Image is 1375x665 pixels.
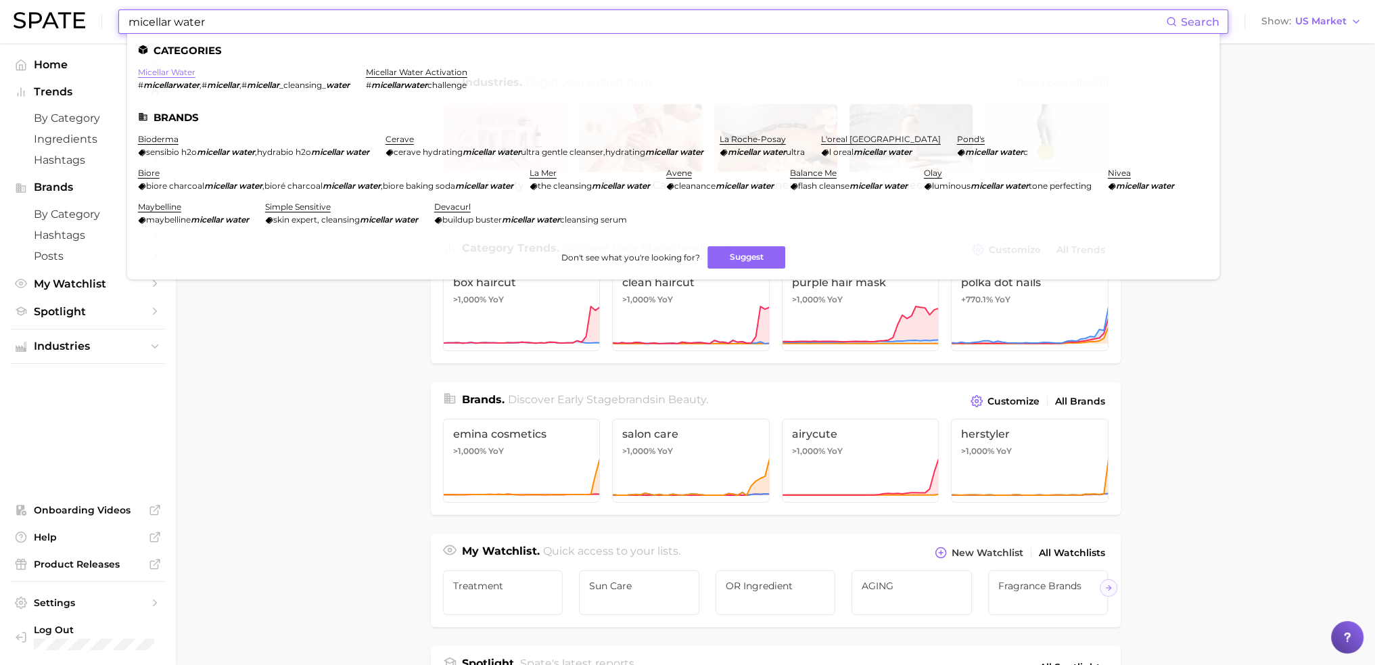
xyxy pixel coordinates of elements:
[357,181,381,191] em: water
[138,168,160,178] a: biore
[346,147,369,157] em: water
[971,181,1003,191] em: micellar
[11,225,165,246] a: Hashtags
[138,134,179,144] a: bioderma
[34,558,142,570] span: Product Releases
[998,580,1098,591] span: Fragrance Brands
[782,419,939,503] a: airycute>1,000% YoY
[827,446,843,457] span: YoY
[247,80,279,90] em: micellar
[1055,396,1105,407] span: All Brands
[138,80,350,90] div: , ,
[453,294,486,304] span: >1,000%
[394,214,418,225] em: water
[453,276,590,289] span: box haircut
[592,181,624,191] em: micellar
[645,147,678,157] em: micellar
[622,446,655,456] span: >1,000%
[790,168,837,178] a: balance me
[34,112,142,124] span: by Category
[720,134,786,144] a: la roche-posay
[455,181,488,191] em: micellar
[34,58,142,71] span: Home
[34,624,154,636] span: Log Out
[967,392,1042,411] button: Customize
[951,419,1109,503] a: herstyler>1,000% YoY
[497,147,521,157] em: water
[538,181,592,191] span: the cleansing
[657,446,673,457] span: YoY
[11,177,165,198] button: Brands
[11,301,165,322] a: Spotlight
[191,214,223,225] em: micellar
[996,446,1012,457] span: YoY
[716,570,836,615] a: OR Ingredient
[589,580,689,591] span: Sun Care
[239,181,262,191] em: water
[827,294,843,305] span: YoY
[11,108,165,129] a: by Category
[257,147,311,157] span: hydrabio h2o
[579,570,699,615] a: Sun Care
[792,446,825,456] span: >1,000%
[543,543,680,562] h2: Quick access to your lists.
[560,214,627,225] span: cleansing serum
[1261,18,1291,25] span: Show
[386,147,703,157] div: ,
[138,147,369,157] div: ,
[536,214,560,225] em: water
[11,273,165,294] a: My Watchlist
[965,147,998,157] em: micellar
[366,67,467,77] a: micellar water activation
[798,181,849,191] span: flash cleanse
[462,543,540,562] h1: My Watchlist.
[502,214,534,225] em: micellar
[143,80,200,90] em: micellarwater
[888,147,912,157] em: water
[34,208,142,221] span: by Category
[674,181,716,191] span: cleanance
[11,527,165,547] a: Help
[383,181,455,191] span: biore baking soda
[1039,547,1105,559] span: All Watchlists
[612,419,770,503] a: salon care>1,000% YoY
[241,80,247,90] span: #
[1116,181,1148,191] em: micellar
[197,147,229,157] em: micellar
[1000,147,1023,157] em: water
[462,393,505,406] span: Brands .
[11,336,165,357] button: Industries
[1295,18,1347,25] span: US Market
[762,147,786,157] em: water
[932,181,971,191] span: luminous
[443,570,563,615] a: Treatment
[138,67,195,77] a: micellar water
[821,134,941,144] a: l'oreal [GEOGRAPHIC_DATA]
[34,250,142,262] span: Posts
[924,168,942,178] a: olay
[11,593,165,613] a: Settings
[931,543,1026,562] button: New Watchlist
[728,147,760,157] em: micellar
[716,181,748,191] em: micellar
[453,428,590,440] span: emina cosmetics
[707,246,785,269] button: Suggest
[1052,392,1109,411] a: All Brands
[1029,181,1092,191] span: tone perfecting
[138,112,1209,123] li: Brands
[961,294,993,304] span: +770.1%
[508,393,708,406] span: Discover Early Stage brands in .
[427,80,467,90] span: challenge
[995,294,1010,305] span: YoY
[680,147,703,157] em: water
[11,129,165,150] a: Ingredients
[1150,181,1174,191] em: water
[14,12,85,28] img: SPATE
[626,181,650,191] em: water
[11,150,165,170] a: Hashtags
[366,80,371,90] span: #
[34,504,142,516] span: Onboarding Videos
[34,340,142,352] span: Industries
[453,580,553,591] span: Treatment
[666,168,692,178] a: avene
